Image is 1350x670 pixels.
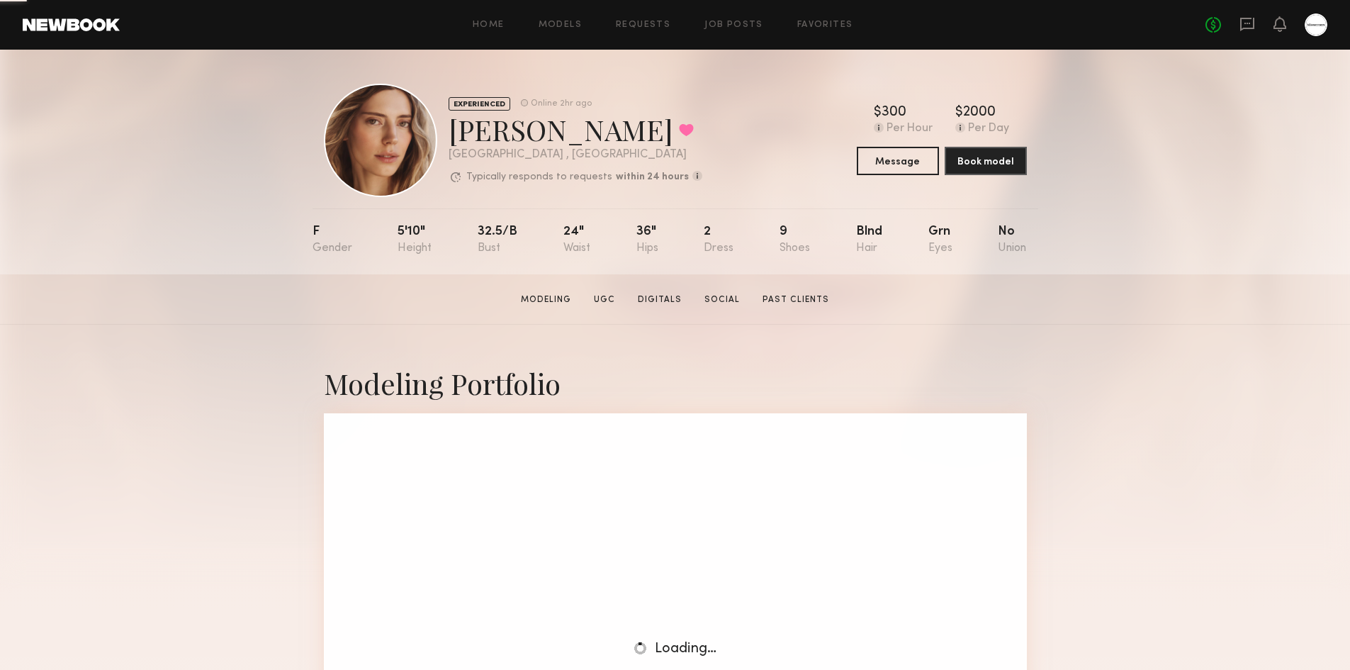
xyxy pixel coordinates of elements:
[449,149,702,161] div: [GEOGRAPHIC_DATA] , [GEOGRAPHIC_DATA]
[968,123,1009,135] div: Per Day
[539,21,582,30] a: Models
[963,106,996,120] div: 2000
[874,106,882,120] div: $
[588,294,621,306] a: UGC
[478,225,517,255] div: 32.5/b
[882,106,906,120] div: 300
[449,111,702,148] div: [PERSON_NAME]
[324,364,1027,402] div: Modeling Portfolio
[757,294,835,306] a: Past Clients
[955,106,963,120] div: $
[563,225,590,255] div: 24"
[780,225,810,255] div: 9
[515,294,577,306] a: Modeling
[655,642,716,656] span: Loading…
[928,225,952,255] div: Grn
[313,225,352,255] div: F
[449,97,510,111] div: EXPERIENCED
[531,99,592,108] div: Online 2hr ago
[636,225,658,255] div: 36"
[616,21,670,30] a: Requests
[632,294,687,306] a: Digitals
[998,225,1026,255] div: No
[856,225,882,255] div: Blnd
[473,21,505,30] a: Home
[704,225,733,255] div: 2
[704,21,763,30] a: Job Posts
[887,123,933,135] div: Per Hour
[699,294,746,306] a: Social
[398,225,432,255] div: 5'10"
[616,172,689,182] b: within 24 hours
[466,172,612,182] p: Typically responds to requests
[857,147,939,175] button: Message
[797,21,853,30] a: Favorites
[945,147,1027,175] button: Book model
